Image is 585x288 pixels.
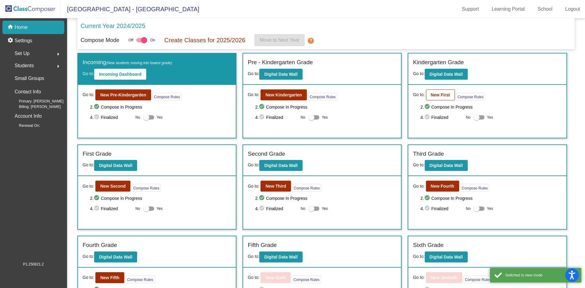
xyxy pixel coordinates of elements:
[94,252,137,262] button: Digital Data Wall
[413,92,424,98] span: Go to:
[259,160,302,171] button: Digital Data Wall
[413,183,424,189] span: Go to:
[83,150,112,158] label: First Grade
[322,205,328,212] span: Yes
[420,103,562,111] span: 2. Compose In Progress
[80,21,145,30] p: Current Year 2024/2025
[413,58,464,67] label: Kindergarten Grade
[430,163,463,168] b: Digital Data Wall
[255,103,397,111] span: 2. Compose In Progress
[157,114,163,121] span: Yes
[15,88,41,96] p: Contact Info
[90,114,132,121] span: 4. Finalized
[94,114,101,121] mat-icon: check_circle
[425,69,468,80] button: Digital Data Wall
[95,272,124,283] button: New Fifth
[83,92,94,98] span: Go to:
[94,69,146,80] button: Incoming Dashboard
[157,205,163,212] span: Yes
[90,195,231,202] span: 2. Compose In Progress
[259,103,266,111] mat-icon: check_circle
[307,37,314,44] mat-icon: help
[301,206,305,211] span: No
[308,93,337,100] button: Compose Rules
[100,184,126,189] b: New Second
[95,181,130,192] button: New Second
[99,255,132,259] b: Digital Data Wall
[425,252,468,262] button: Digital Data Wall
[83,254,94,259] span: Go to:
[425,160,468,171] button: Digital Data Wall
[426,181,459,192] button: New Fourth
[265,92,302,97] b: New Kindergarten
[248,71,259,76] span: Go to:
[413,71,424,76] span: Go to:
[420,114,463,121] span: 4. Finalized
[132,184,161,192] button: Compose Rules
[265,275,286,280] b: New Sixth
[259,195,266,202] mat-icon: check_circle
[126,276,154,283] button: Compose Rules
[413,150,444,158] label: Third Grade
[83,274,94,281] span: Go to:
[15,24,28,31] p: Home
[292,184,321,192] button: Compose Rules
[90,103,231,111] span: 2. Compose In Progress
[264,72,297,77] b: Digital Data Wall
[255,114,298,121] span: 4. Finalized
[533,4,557,14] a: School
[301,115,305,120] span: No
[9,104,61,109] span: Billing: [PERSON_NAME]
[94,160,137,171] button: Digital Data Wall
[259,252,302,262] button: Digital Data Wall
[487,205,493,212] span: Yes
[265,184,286,189] b: New Third
[99,72,141,77] b: Incoming Dashboard
[15,112,42,120] p: Account Info
[255,195,397,202] span: 2. Compose In Progress
[255,205,298,212] span: 4. Finalized
[80,36,119,44] p: Compose Mode
[260,37,300,43] span: Move to Next Year
[456,93,485,100] button: Compose Rules
[413,162,424,167] span: Go to:
[100,92,146,97] b: New Pre-Kindergarden
[292,276,321,283] button: Compose Rules
[15,49,30,58] span: Set Up
[94,205,101,212] mat-icon: check_circle
[264,163,297,168] b: Digital Data Wall
[259,114,266,121] mat-icon: check_circle
[248,150,285,158] label: Second Grade
[466,206,470,211] span: No
[7,37,15,44] mat-icon: settings
[487,4,530,14] a: Learning Portal
[413,254,424,259] span: Go to:
[457,4,484,14] a: Support
[83,183,94,189] span: Go to:
[431,184,454,189] b: New Fourth
[560,4,585,14] a: Logout
[261,181,291,192] button: New Third
[150,37,155,43] span: On
[431,275,457,280] b: New Seventh
[413,241,443,250] label: Sixth Grade
[426,272,462,283] button: New Seventh
[248,183,259,189] span: Go to:
[136,206,140,211] span: No
[248,254,259,259] span: Go to:
[505,272,577,278] div: Switched to view mode
[466,115,470,120] span: No
[55,50,62,58] mat-icon: arrow_right
[99,163,132,168] b: Digital Data Wall
[259,205,266,212] mat-icon: check_circle
[164,36,245,45] p: Create Classes for 2025/2026
[83,241,117,250] label: Fourth Grade
[426,89,455,100] button: New First
[261,89,307,100] button: New Kindergarten
[55,63,62,70] mat-icon: arrow_right
[100,275,119,280] b: New Fifth
[463,276,492,283] button: Compose Rules
[90,205,132,212] span: 4. Finalized
[460,184,489,192] button: Compose Rules
[9,99,64,104] span: Primary: [PERSON_NAME]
